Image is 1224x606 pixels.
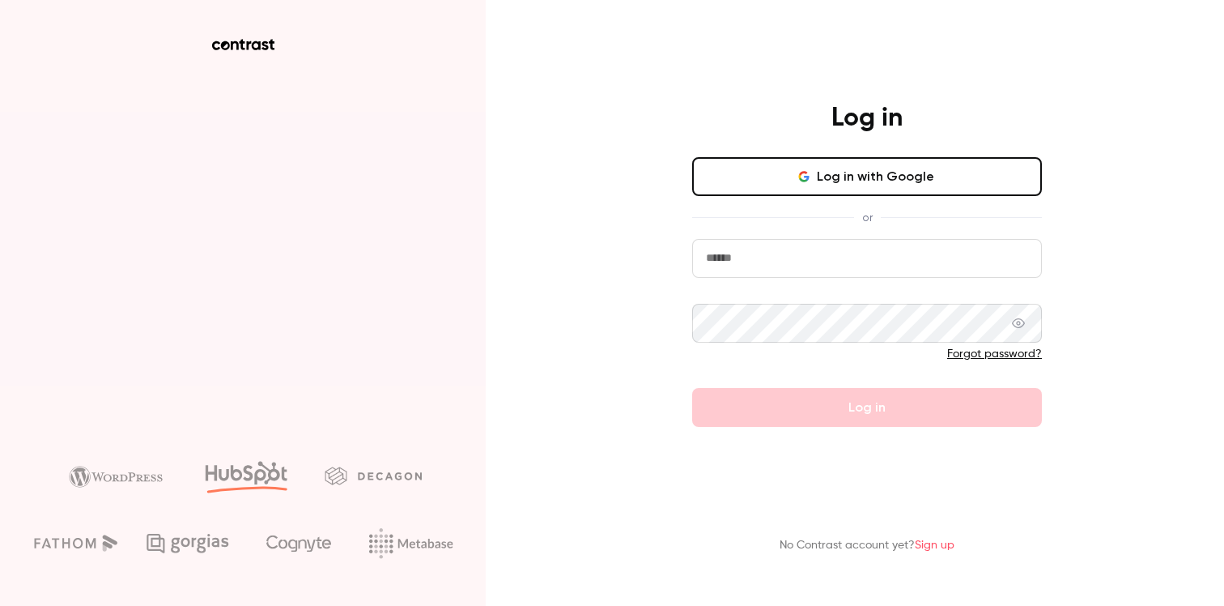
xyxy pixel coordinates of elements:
[325,467,422,484] img: decagon
[831,102,903,134] h4: Log in
[780,537,954,554] p: No Contrast account yet?
[915,540,954,551] a: Sign up
[854,209,881,226] span: or
[692,157,1042,196] button: Log in with Google
[947,348,1042,360] a: Forgot password?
